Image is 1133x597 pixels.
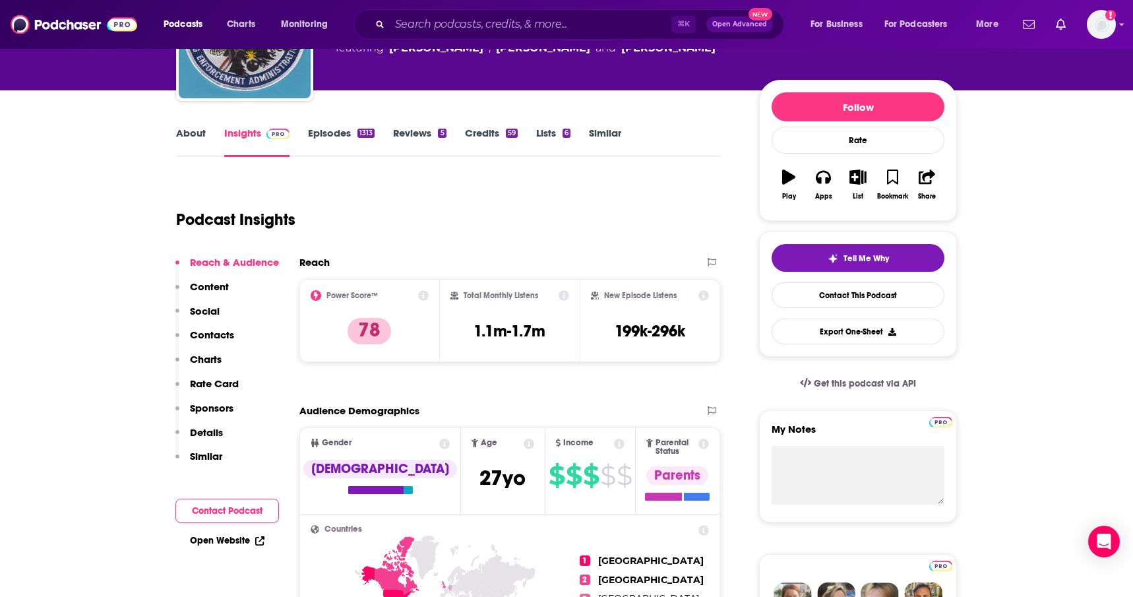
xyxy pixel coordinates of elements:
[227,15,255,34] span: Charts
[772,161,806,208] button: Play
[580,575,590,585] span: 2
[190,535,264,546] a: Open Website
[190,280,229,293] p: Content
[299,404,419,417] h2: Audience Demographics
[357,129,375,138] div: 1313
[589,127,621,157] a: Similar
[656,439,696,456] span: Parental Status
[506,129,518,138] div: 59
[563,439,594,447] span: Income
[604,291,677,300] h2: New Episode Listens
[815,193,832,201] div: Apps
[176,127,206,157] a: About
[967,14,1015,35] button: open menu
[910,161,944,208] button: Share
[853,193,863,201] div: List
[190,426,223,439] p: Details
[536,127,570,157] a: Lists6
[712,21,767,28] span: Open Advanced
[566,465,582,486] span: $
[600,465,615,486] span: $
[875,161,909,208] button: Bookmark
[1087,10,1116,39] img: User Profile
[272,14,345,35] button: open menu
[811,15,863,34] span: For Business
[175,426,223,451] button: Details
[481,439,497,447] span: Age
[175,256,279,280] button: Reach & Audience
[154,14,220,35] button: open menu
[772,244,944,272] button: tell me why sparkleTell Me Why
[190,377,239,390] p: Rate Card
[175,377,239,402] button: Rate Card
[190,353,222,365] p: Charts
[11,12,137,37] img: Podchaser - Follow, Share and Rate Podcasts
[175,280,229,305] button: Content
[828,253,838,264] img: tell me why sparkle
[782,193,796,201] div: Play
[1051,13,1071,36] a: Show notifications dropdown
[474,321,545,341] h3: 1.1m-1.7m
[772,423,944,446] label: My Notes
[326,291,378,300] h2: Power Score™
[175,402,233,426] button: Sponsors
[175,499,279,523] button: Contact Podcast
[322,439,352,447] span: Gender
[580,555,590,566] span: 1
[772,282,944,308] a: Contact This Podcast
[671,16,696,33] span: ⌘ K
[324,525,362,534] span: Countries
[1105,10,1116,20] svg: Add a profile image
[843,253,889,264] span: Tell Me Why
[218,14,263,35] a: Charts
[366,9,797,40] div: Search podcasts, credits, & more...
[175,450,222,474] button: Similar
[175,305,220,329] button: Social
[801,14,879,35] button: open menu
[841,161,875,208] button: List
[390,14,671,35] input: Search podcasts, credits, & more...
[164,15,202,34] span: Podcasts
[617,465,632,486] span: $
[583,465,599,486] span: $
[806,161,840,208] button: Apps
[884,15,948,34] span: For Podcasters
[1087,10,1116,39] span: Logged in as LornaG
[224,127,290,157] a: InsightsPodchaser Pro
[175,353,222,377] button: Charts
[772,92,944,121] button: Follow
[598,574,704,586] span: [GEOGRAPHIC_DATA]
[929,559,952,571] a: Pro website
[465,127,518,157] a: Credits59
[190,305,220,317] p: Social
[190,450,222,462] p: Similar
[772,127,944,154] div: Rate
[303,460,457,478] div: [DEMOGRAPHIC_DATA]
[876,14,967,35] button: open menu
[438,129,446,138] div: 5
[299,256,330,268] h2: Reach
[348,318,391,344] p: 78
[1088,526,1120,557] div: Open Intercom Messenger
[646,466,708,485] div: Parents
[190,256,279,268] p: Reach & Audience
[615,321,685,341] h3: 199k-296k
[1018,13,1040,36] a: Show notifications dropdown
[175,329,234,353] button: Contacts
[549,465,565,486] span: $
[266,129,290,139] img: Podchaser Pro
[281,15,328,34] span: Monitoring
[749,8,772,20] span: New
[772,319,944,344] button: Export One-Sheet
[563,129,570,138] div: 6
[929,417,952,427] img: Podchaser Pro
[877,193,908,201] div: Bookmark
[976,15,998,34] span: More
[706,16,773,32] button: Open AdvancedNew
[190,329,234,341] p: Contacts
[464,291,538,300] h2: Total Monthly Listens
[308,127,375,157] a: Episodes1313
[190,402,233,414] p: Sponsors
[176,210,295,230] h1: Podcast Insights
